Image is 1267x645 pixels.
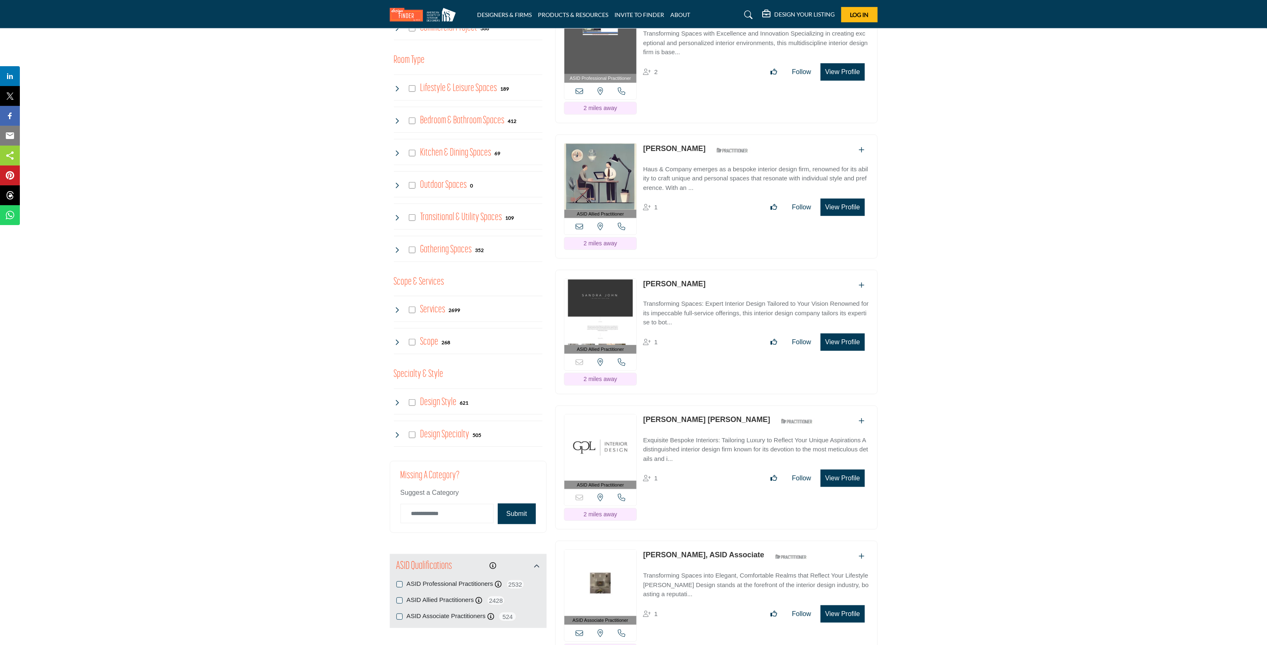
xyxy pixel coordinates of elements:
[420,242,472,257] h4: Gathering Spaces: Gathering Spaces
[420,427,469,442] h4: Design Specialty: Sustainable, accessible, health-promoting, neurodiverse-friendly, age-in-place,...
[643,609,657,619] div: Followers
[643,414,770,425] p: Gina Lena
[409,432,415,438] input: Select Design Specialty checkbox
[564,8,637,74] img: Michael Wirtz
[643,278,705,290] p: Sandra McDonald
[401,489,459,496] span: Suggest a Category
[643,202,657,212] div: Followers
[643,549,764,561] p: Sheri Kesten, ASID Associate
[643,24,869,57] a: Transforming Spaces with Excellence and Innovation Specializing in creating exceptional and perso...
[859,417,865,424] a: Add To List
[564,144,637,210] img: Alexis Anthony
[643,29,869,57] p: Transforming Spaces with Excellence and Innovation Specializing in creating exceptional and perso...
[643,473,657,483] div: Followers
[394,367,444,382] button: Specialty & Style
[473,432,481,438] b: 505
[765,64,782,80] button: Like listing
[772,551,809,562] img: ASID Qualified Practitioners Badge Icon
[859,146,865,153] a: Add To List
[643,67,657,77] div: Followers
[570,75,631,82] span: ASID Professional Practitioner
[654,475,657,482] span: 1
[475,247,484,253] b: 352
[765,199,782,216] button: Like listing
[409,247,415,253] input: Select Gathering Spaces checkbox
[643,415,770,424] a: [PERSON_NAME] [PERSON_NAME]
[480,26,489,31] b: 388
[409,117,415,124] input: Select Bedroom & Bathroom Spaces checkbox
[506,579,525,590] span: 2532
[420,335,438,349] h4: Scope: New build or renovation
[475,246,484,254] div: 352 Results For Gathering Spaces
[859,553,865,560] a: Add To List
[654,338,657,345] span: 1
[643,280,705,288] a: [PERSON_NAME]
[420,302,445,317] h4: Services: Interior and exterior spaces including lighting, layouts, furnishings, accessories, art...
[460,399,468,406] div: 621 Results For Design Style
[407,595,474,605] label: ASID Allied Practitioners
[671,11,691,18] a: ABOUT
[821,63,864,81] button: View Profile
[821,333,864,351] button: View Profile
[643,436,869,464] p: Exquisite Bespoke Interiors: Tailoring Luxury to Reflect Your Unique Aspirations A distinguished ...
[394,53,425,68] button: Room Type
[765,470,782,487] button: Like listing
[577,211,624,218] span: ASID Allied Practitioner
[821,605,864,623] button: View Profile
[396,597,403,604] input: ASID Allied Practitioners checkbox
[643,337,657,347] div: Followers
[442,340,450,345] b: 268
[500,86,509,92] b: 189
[765,334,782,350] button: Like listing
[564,144,637,218] a: ASID Allied Practitioner
[394,274,444,290] button: Scope & Services
[775,11,835,18] h5: DESIGN YOUR LISTING
[643,431,869,464] a: Exquisite Bespoke Interiors: Tailoring Luxury to Reflect Your Unique Aspirations A distinguished ...
[505,215,514,221] b: 109
[487,595,505,606] span: 2428
[643,144,705,153] a: [PERSON_NAME]
[643,566,869,599] a: Transforming Spaces into Elegant, Comfortable Realms that Reflect Your Lifestyle [PERSON_NAME] De...
[643,551,764,559] a: [PERSON_NAME], ASID Associate
[490,561,497,571] div: Click to view information
[478,11,532,18] a: DESIGNERS & FIRMS
[643,165,869,193] p: Haus & Company emerges as a bespoke interior design firm, renowned for its ability to craft uniqu...
[564,550,637,616] img: Sheri Kesten, ASID Associate
[778,416,815,427] img: ASID Qualified Practitioners Badge Icon
[407,611,486,621] label: ASID Associate Practitioners
[420,210,502,225] h4: Transitional & Utility Spaces: Transitional & Utility Spaces
[787,470,816,487] button: Follow
[420,146,491,160] h4: Kitchen & Dining Spaces: Kitchen & Dining Spaces
[564,415,637,481] img: Gina Lena
[409,182,415,189] input: Select Outdoor Spaces checkbox
[787,334,816,350] button: Follow
[564,550,637,625] a: ASID Associate Practitioner
[420,81,497,96] h4: Lifestyle & Leisure Spaces: Lifestyle & Leisure Spaces
[409,214,415,221] input: Select Transitional & Utility Spaces checkbox
[713,145,751,156] img: ASID Qualified Practitioners Badge Icon
[401,504,494,523] input: Category Name
[583,105,617,111] span: 2 miles away
[449,307,460,313] b: 2699
[564,279,637,354] a: ASID Allied Practitioner
[841,7,878,22] button: Log In
[615,11,665,18] a: INVITE TO FINDER
[396,559,452,574] h2: ASID Qualifications
[573,617,629,624] span: ASID Associate Practitioner
[460,400,468,406] b: 621
[654,204,657,211] span: 1
[508,117,516,125] div: 412 Results For Bedroom & Bathroom Spaces
[473,431,481,439] div: 505 Results For Design Specialty
[643,143,705,154] p: Alexis Anthony
[643,294,869,327] a: Transforming Spaces: Expert Interior Design Tailored to Your Vision Renowned for its impeccable f...
[583,376,617,382] span: 2 miles away
[787,606,816,622] button: Follow
[409,307,415,313] input: Select Services checkbox
[390,8,460,22] img: Site Logo
[494,149,500,157] div: 69 Results For Kitchen & Dining Spaces
[859,282,865,289] a: Add To List
[442,338,450,346] div: 268 Results For Scope
[409,150,415,156] input: Select Kitchen & Dining Spaces checkbox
